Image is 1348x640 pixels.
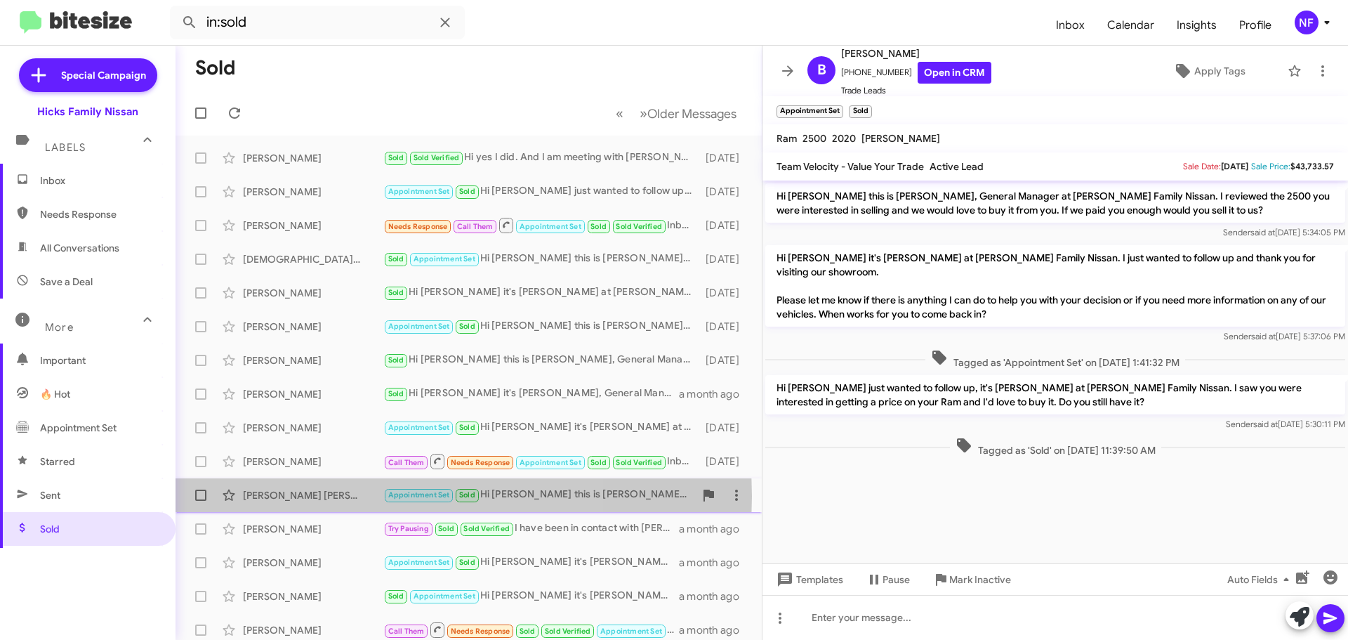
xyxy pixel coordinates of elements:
div: [DATE] [699,218,751,233]
span: [PHONE_NUMBER] [841,62,991,84]
span: Sale Date: [1183,161,1221,171]
span: Sold [388,389,404,398]
span: Call Them [388,627,425,636]
span: Sold Verified [545,627,591,636]
button: Pause [854,567,921,592]
div: Hi yes I did. And I am meeting with [PERSON_NAME] again [DATE]. [383,150,699,166]
div: Hi [PERSON_NAME] just wanted to follow up, it's [PERSON_NAME] at [PERSON_NAME] Family Nissan. I s... [383,183,699,200]
span: Starred [40,455,75,469]
div: [DATE] [699,252,751,266]
div: [PERSON_NAME] [243,556,383,570]
span: Sold Verified [414,153,460,162]
div: Hi [PERSON_NAME] this is [PERSON_NAME], General Manager at [PERSON_NAME] Family Nissan. I saw you... [383,251,699,267]
span: [PERSON_NAME] [841,45,991,62]
nav: Page navigation example [608,99,745,128]
div: Hi [PERSON_NAME] it's [PERSON_NAME] at [PERSON_NAME] Family Nissan. Can I get you any more info o... [383,588,679,604]
span: [PERSON_NAME] [861,132,940,145]
button: Previous [607,99,632,128]
div: I have been in contact with [PERSON_NAME] and she has been more than helpful!! I am out of town u... [383,521,679,537]
span: Calendar [1096,5,1165,46]
p: Hi [PERSON_NAME] just wanted to follow up, it's [PERSON_NAME] at [PERSON_NAME] Family Nissan. I s... [765,375,1345,414]
div: [PERSON_NAME] [243,455,383,469]
div: NF [1295,11,1319,34]
div: [PERSON_NAME] [243,286,383,300]
span: Sold [459,490,475,499]
span: Needs Response [451,458,510,467]
div: [PERSON_NAME] [243,320,383,334]
div: [DATE] [699,455,751,469]
div: Hi [PERSON_NAME] it's [PERSON_NAME], General Manager at [PERSON_NAME] Family Nissan. Thanks again... [383,386,679,402]
span: Sold Verified [463,524,510,533]
span: Active Lead [930,160,984,173]
div: [PERSON_NAME] [243,353,383,367]
div: [DATE] [699,185,751,199]
span: Sold Verified [616,458,662,467]
div: Hi [PERSON_NAME] this is [PERSON_NAME], General Manager at [PERSON_NAME] Family Nissan. Thanks fo... [383,318,699,334]
span: $43,733.57 [1290,161,1334,171]
div: [DATE] [699,151,751,165]
a: Special Campaign [19,58,157,92]
div: Inbound Call [383,216,699,234]
span: More [45,321,74,334]
div: a month ago [679,589,751,603]
span: Call Them [457,222,494,231]
span: Sold [459,558,475,567]
span: Sold [388,288,404,297]
div: Hi [PERSON_NAME] it's [PERSON_NAME], General Manager at [PERSON_NAME] Family Nissan. Thanks again... [383,554,679,570]
span: Labels [45,141,86,154]
span: 🔥 Hot [40,387,70,401]
button: Mark Inactive [921,567,1022,592]
div: Hi [PERSON_NAME] it's [PERSON_NAME] at [PERSON_NAME] Family Nissan. Hope you're well. Just wanted... [383,285,699,301]
span: Sold Verified [616,222,662,231]
span: Tagged as 'Sold' on [DATE] 11:39:50 AM [950,437,1161,457]
span: Sender [DATE] 5:30:11 PM [1226,419,1345,429]
div: [DATE] [699,286,751,300]
span: Sale Price: [1251,161,1290,171]
p: Hi [PERSON_NAME] this is [PERSON_NAME], General Manager at [PERSON_NAME] Family Nissan. I reviewe... [765,183,1345,223]
span: Sold [388,153,404,162]
span: Sold [590,458,607,467]
span: Inbox [40,174,159,188]
span: Sold [459,423,475,432]
span: Mark Inactive [949,567,1011,592]
div: Hi [PERSON_NAME] it's [PERSON_NAME] at [PERSON_NAME] Family Nissan. Thanks again for reaching out... [383,419,699,436]
span: Trade Leads [841,84,991,98]
span: Ram [777,132,797,145]
span: Appointment Set [414,592,475,601]
span: said at [1251,331,1276,341]
span: Appointment Set [600,627,662,636]
div: [PERSON_NAME] [243,185,383,199]
span: Appointment Set [388,322,450,331]
div: [PERSON_NAME] [PERSON_NAME] [243,488,383,502]
span: Needs Response [388,222,448,231]
span: All Conversations [40,241,119,255]
div: [DATE] [699,421,751,435]
span: Important [40,353,159,367]
span: Sold [438,524,454,533]
span: Sold [459,322,475,331]
div: [PERSON_NAME] [243,589,383,603]
span: Pause [883,567,910,592]
span: Needs Response [40,207,159,221]
span: B [817,59,826,81]
span: Sender [DATE] 5:37:06 PM [1224,331,1345,341]
span: Sent [40,488,60,502]
div: a month ago [679,522,751,536]
span: Appointment Set [388,558,450,567]
div: [PERSON_NAME] [243,522,383,536]
span: Sold [388,355,404,365]
a: Open in CRM [918,62,991,84]
div: [PERSON_NAME] [243,151,383,165]
span: » [640,105,647,122]
button: Auto Fields [1216,567,1306,592]
span: Sold [590,222,607,231]
span: Needs Response [451,627,510,636]
button: Templates [762,567,854,592]
span: Older Messages [647,106,736,122]
a: Inbox [1045,5,1096,46]
span: Apply Tags [1194,58,1245,84]
span: Sold [388,592,404,601]
input: Search [170,6,465,39]
small: Sold [849,105,871,118]
div: Hi [PERSON_NAME] this is [PERSON_NAME], General Manager at [PERSON_NAME] Family Nissan. Thanks fo... [383,352,699,368]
